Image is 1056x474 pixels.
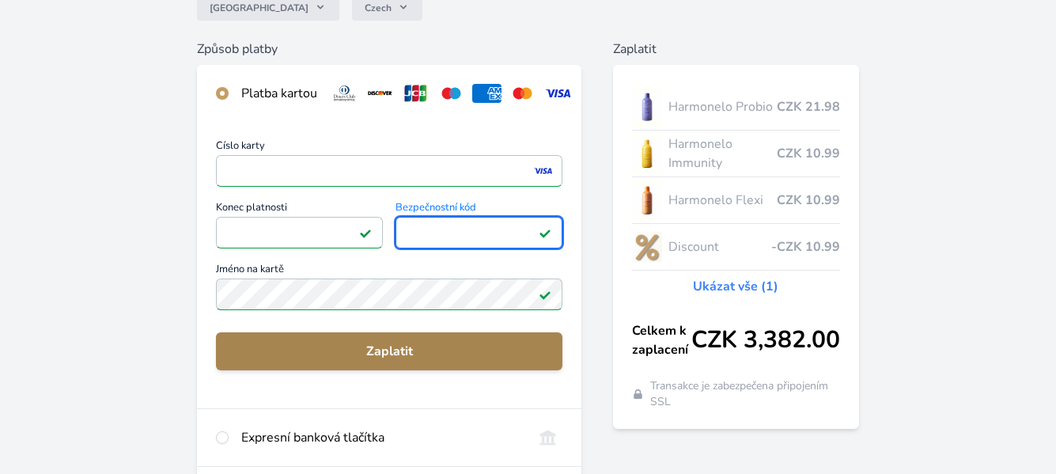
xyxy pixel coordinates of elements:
span: CZK 10.99 [777,191,840,210]
img: CLEAN_PROBIO_se_stinem_x-lo.jpg [632,87,662,127]
span: CZK 21.98 [777,97,840,116]
a: Ukázat vše (1) [693,277,778,296]
img: IMMUNITY_se_stinem_x-lo.jpg [632,134,662,173]
span: CZK 3,382.00 [691,326,840,355]
span: Celkem k zaplacení [632,321,691,359]
h6: Způsob platby [197,40,581,59]
img: discount-lo.png [632,227,662,267]
span: Harmonelo Immunity [668,135,777,173]
img: mc.svg [508,84,537,103]
img: maestro.svg [437,84,466,103]
span: -CZK 10.99 [771,237,840,256]
iframe: Iframe pro bezpečnostní kód [403,222,555,244]
span: Czech [365,2,392,14]
input: Jméno na kartěPlatné pole [216,279,562,310]
img: Platné pole [539,288,551,301]
button: Zaplatit [216,332,562,370]
span: Harmonelo Flexi [668,191,777,210]
span: [GEOGRAPHIC_DATA] [210,2,308,14]
img: amex.svg [472,84,502,103]
img: Platné pole [359,226,372,239]
h6: Zaplatit [613,40,859,59]
span: Harmonelo Probio [668,97,777,116]
span: CZK 10.99 [777,144,840,163]
img: Platné pole [539,226,551,239]
span: Zaplatit [229,342,550,361]
span: Transakce je zabezpečena připojením SSL [650,378,840,410]
img: CLEAN_FLEXI_se_stinem_x-hi_(1)-lo.jpg [632,180,662,220]
span: Jméno na kartě [216,264,562,279]
span: Číslo karty [216,141,562,155]
img: visa.svg [543,84,573,103]
div: Platba kartou [241,84,317,103]
iframe: Iframe pro datum vypršení platnosti [223,222,376,244]
span: Bezpečnostní kód [396,203,562,217]
iframe: Iframe pro číslo karty [223,160,555,182]
img: jcb.svg [401,84,430,103]
img: visa [532,164,554,178]
span: Konec platnosti [216,203,383,217]
img: onlineBanking_CZ.svg [533,428,562,447]
img: diners.svg [330,84,359,103]
div: Expresní banková tlačítka [241,428,520,447]
span: Discount [668,237,771,256]
img: discover.svg [365,84,395,103]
